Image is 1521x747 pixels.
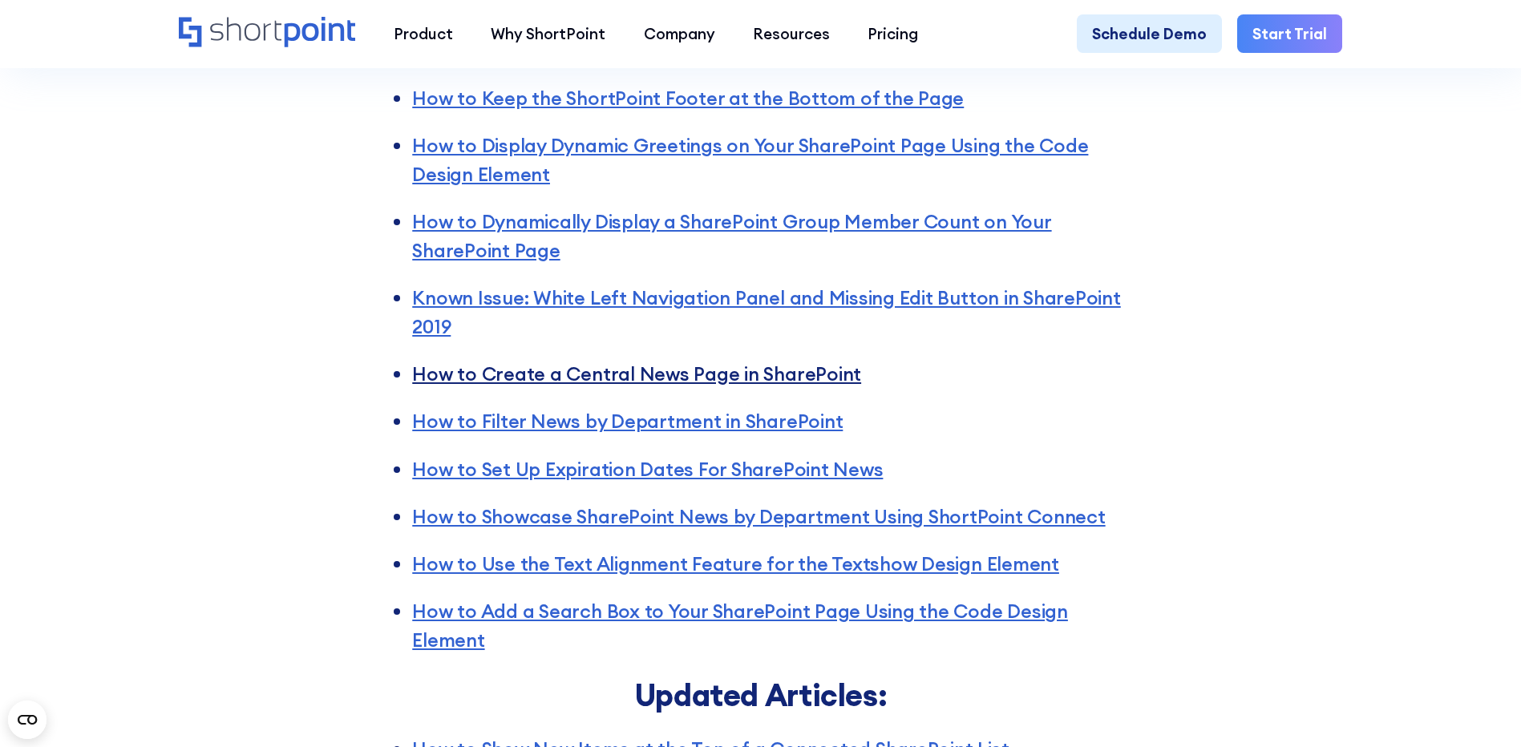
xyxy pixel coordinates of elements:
div: Pricing [868,22,918,45]
a: Start Trial [1237,14,1342,52]
a: How to Keep the ShortPoint Footer at the Bottom of the Page [412,86,964,110]
a: Product [374,14,471,52]
div: Resources [753,22,830,45]
a: Company [625,14,734,52]
a: Resources [734,14,848,52]
a: How to Dynamically Display a SharePoint Group Member Count on Your SharePoint Page [412,209,1051,262]
a: Pricing [849,14,937,52]
a: How to Display Dynamic Greetings on Your SharePoint Page Using the Code Design Element [412,133,1088,186]
strong: Updated Articles: [634,676,888,714]
a: How to Showcase SharePoint News by Department Using ShortPoint Connect [412,504,1105,528]
iframe: Chat Widget [1232,561,1521,747]
a: How to Set Up Expiration Dates For SharePoint News [412,457,883,481]
a: Home [179,17,356,50]
a: How to Filter News by Department in SharePoint [412,409,843,433]
a: How to Use the Text Alignment Feature for the Textshow Design Element [412,551,1059,575]
a: How to Add a Search Box to Your SharePoint Page Using the Code Design Element [412,599,1068,652]
a: Schedule Demo [1077,14,1222,52]
div: Company [644,22,715,45]
div: Why ShortPoint [491,22,605,45]
a: Known Issue: White Left Navigation Panel and Missing Edit Button in SharePoint 2019 [412,285,1121,338]
button: Open CMP widget [8,701,47,739]
a: How to Create a Central News Page in SharePoint [412,361,861,386]
div: Product [394,22,453,45]
a: Why ShortPoint [472,14,625,52]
